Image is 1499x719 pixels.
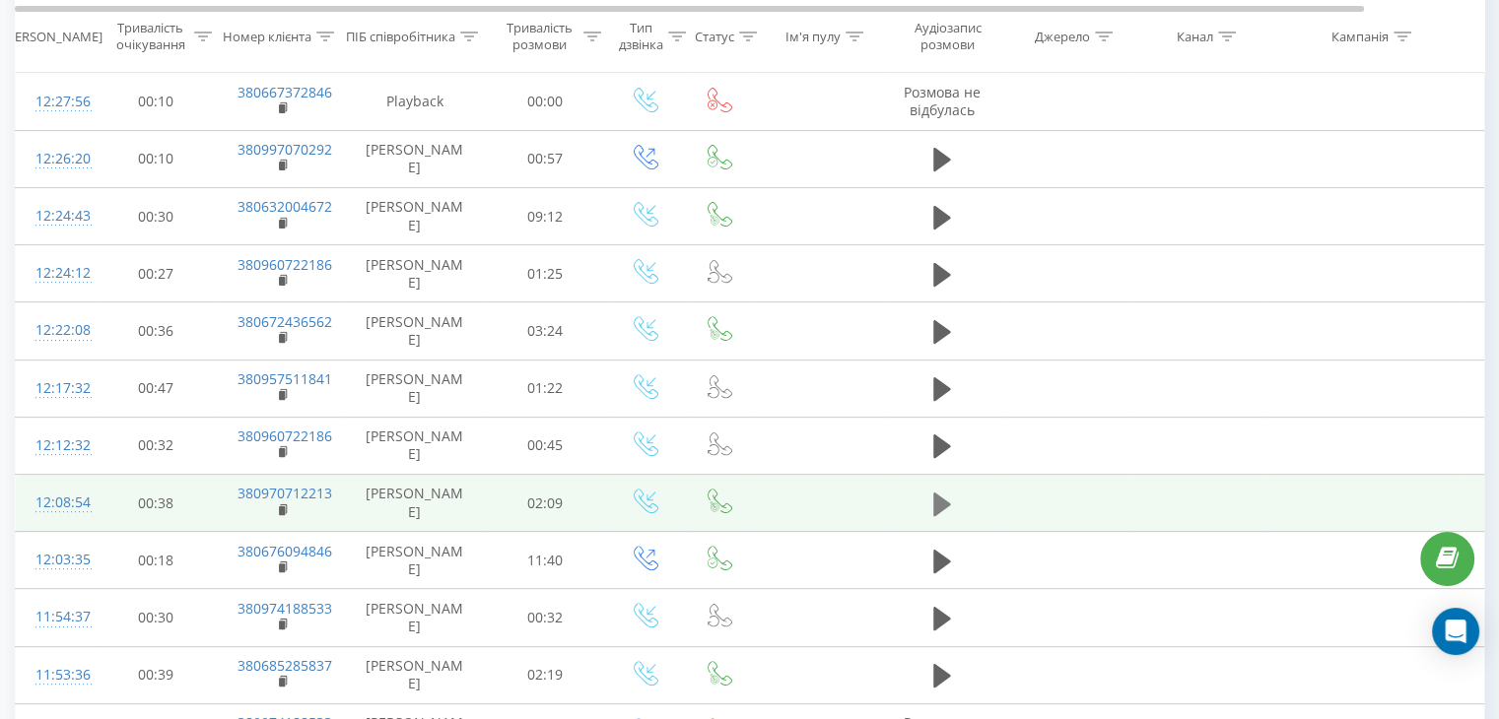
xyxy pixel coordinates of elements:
td: 03:24 [484,302,607,359]
td: 01:22 [484,359,607,417]
div: 11:54:37 [35,598,75,636]
div: Джерело [1035,29,1090,45]
td: [PERSON_NAME] [346,475,484,532]
td: Playback [346,73,484,130]
div: ПІБ співробітника [346,29,455,45]
div: 11:53:36 [35,656,75,694]
div: 12:24:43 [35,197,75,235]
td: [PERSON_NAME] [346,646,484,703]
div: 12:27:56 [35,83,75,121]
div: Канал [1177,29,1213,45]
td: 00:57 [484,130,607,187]
td: [PERSON_NAME] [346,302,484,359]
a: 380997070292 [238,140,332,159]
td: [PERSON_NAME] [346,188,484,245]
td: 00:00 [484,73,607,130]
div: Кампанія [1331,29,1389,45]
div: Ім'я пулу [785,29,841,45]
div: 12:22:08 [35,311,75,350]
td: 00:18 [95,532,218,589]
div: Тип дзвінка [619,21,663,54]
td: 00:39 [95,646,218,703]
td: 00:38 [95,475,218,532]
td: 00:47 [95,359,218,417]
a: 380960722186 [238,426,332,445]
div: Аудіозапис розмови [900,21,995,54]
td: 01:25 [484,245,607,302]
td: 00:10 [95,73,218,130]
td: 00:32 [484,589,607,646]
td: 11:40 [484,532,607,589]
a: 380957511841 [238,369,332,388]
a: 380667372846 [238,83,332,101]
div: Тривалість очікування [111,21,189,54]
div: 12:17:32 [35,369,75,408]
td: 00:32 [95,417,218,474]
td: [PERSON_NAME] [346,417,484,474]
td: 00:36 [95,302,218,359]
div: Тривалість розмови [501,21,579,54]
div: 12:26:20 [35,140,75,178]
td: [PERSON_NAME] [346,589,484,646]
td: 00:30 [95,188,218,245]
div: 12:03:35 [35,541,75,579]
a: 380974188533 [238,599,332,618]
a: 380960722186 [238,255,332,274]
a: 380685285837 [238,656,332,675]
td: [PERSON_NAME] [346,359,484,417]
td: 00:45 [484,417,607,474]
td: [PERSON_NAME] [346,245,484,302]
td: 00:30 [95,589,218,646]
a: 380672436562 [238,312,332,331]
td: 02:09 [484,475,607,532]
div: 12:12:32 [35,426,75,465]
div: Номер клієнта [223,29,311,45]
td: 02:19 [484,646,607,703]
td: [PERSON_NAME] [346,130,484,187]
a: 380970712213 [238,484,332,502]
a: 380676094846 [238,542,332,560]
div: Open Intercom Messenger [1432,608,1479,655]
td: 00:27 [95,245,218,302]
div: Статус [695,29,734,45]
td: [PERSON_NAME] [346,532,484,589]
div: 12:24:12 [35,254,75,293]
span: Розмова не відбулась [904,83,981,119]
div: [PERSON_NAME] [3,29,102,45]
a: 380632004672 [238,197,332,216]
td: 00:10 [95,130,218,187]
div: 12:08:54 [35,484,75,522]
td: 09:12 [484,188,607,245]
